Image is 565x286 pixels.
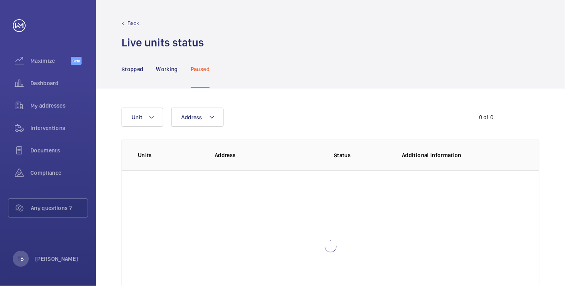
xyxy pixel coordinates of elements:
h1: Live units status [122,35,204,50]
p: Status [301,151,383,159]
span: Unit [132,114,142,120]
span: Dashboard [30,79,88,87]
span: Address [181,114,202,120]
span: Documents [30,146,88,154]
p: Stopped [122,65,143,73]
p: TB [18,255,24,263]
p: Address [215,151,295,159]
button: Address [171,108,224,127]
span: Compliance [30,169,88,177]
p: Paused [191,65,210,73]
p: Additional information [402,151,523,159]
p: Working [156,65,178,73]
div: 0 of 0 [479,113,493,121]
p: Units [138,151,202,159]
span: Interventions [30,124,88,132]
span: My addresses [30,102,88,110]
button: Unit [122,108,163,127]
p: Back [128,19,140,27]
span: Beta [71,57,82,65]
span: Any questions ? [31,204,88,212]
p: [PERSON_NAME] [35,255,78,263]
span: Maximize [30,57,71,65]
